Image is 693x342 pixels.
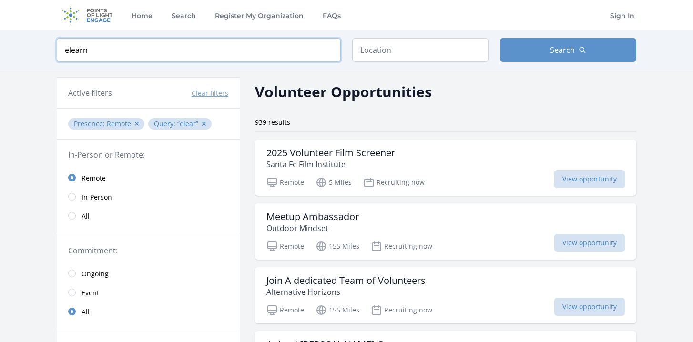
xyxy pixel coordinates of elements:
[255,203,636,260] a: Meetup Ambassador Outdoor Mindset Remote 155 Miles Recruiting now View opportunity
[192,89,228,98] button: Clear filters
[500,38,636,62] button: Search
[266,286,426,298] p: Alternative Horizons
[57,302,240,321] a: All
[82,173,106,183] span: Remote
[57,206,240,225] a: All
[550,44,575,56] span: Search
[371,241,432,252] p: Recruiting now
[266,177,304,188] p: Remote
[57,187,240,206] a: In-Person
[57,168,240,187] a: Remote
[266,275,426,286] h3: Join A dedicated Team of Volunteers
[82,192,112,202] span: In-Person
[255,267,636,323] a: Join A dedicated Team of Volunteers Alternative Horizons Remote 155 Miles Recruiting now View opp...
[68,245,228,256] legend: Commitment:
[371,304,432,316] p: Recruiting now
[554,298,625,316] span: View opportunity
[82,211,90,221] span: All
[68,149,228,161] legend: In-Person or Remote:
[352,38,489,62] input: Location
[266,147,395,159] h3: 2025 Volunteer Film Screener
[363,177,425,188] p: Recruiting now
[316,177,352,188] p: 5 Miles
[255,81,432,102] h2: Volunteer Opportunities
[57,264,240,283] a: Ongoing
[266,241,304,252] p: Remote
[266,304,304,316] p: Remote
[201,119,207,129] button: ✕
[255,140,636,196] a: 2025 Volunteer Film Screener Santa Fe Film Institute Remote 5 Miles Recruiting now View opportunity
[554,170,625,188] span: View opportunity
[255,118,290,127] span: 939 results
[82,307,90,317] span: All
[266,159,395,170] p: Santa Fe Film Institute
[266,222,359,234] p: Outdoor Mindset
[554,234,625,252] span: View opportunity
[316,241,359,252] p: 155 Miles
[74,119,107,128] span: Presence :
[68,87,112,99] h3: Active filters
[154,119,177,128] span: Query :
[107,119,131,128] span: Remote
[57,38,341,62] input: Keyword
[316,304,359,316] p: 155 Miles
[82,288,99,298] span: Event
[134,119,140,129] button: ✕
[177,119,198,128] q: elear
[266,211,359,222] h3: Meetup Ambassador
[82,269,109,279] span: Ongoing
[57,283,240,302] a: Event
